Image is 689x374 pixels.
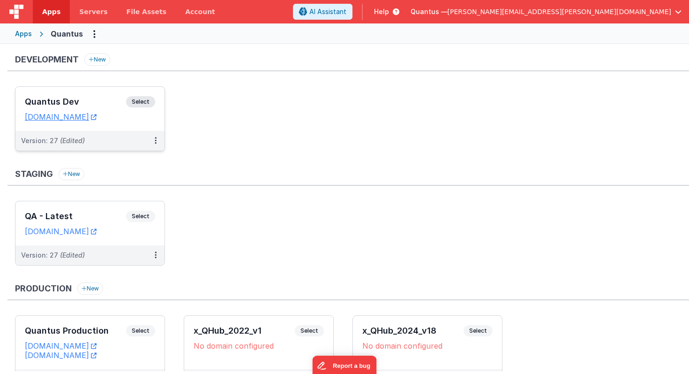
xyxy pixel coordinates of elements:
span: Select [126,325,155,336]
h3: Quantus Production [25,326,126,336]
a: [DOMAIN_NAME] [25,351,97,360]
h3: QA - Latest [25,212,126,221]
span: Select [126,211,155,222]
h3: Staging [15,169,53,179]
h3: Production [15,284,72,293]
div: Version: 27 [21,251,85,260]
h3: Quantus Dev [25,97,126,107]
span: File Assets [127,7,167,16]
button: Options [87,26,102,41]
span: (Edited) [60,251,85,259]
h3: x_QHub_2024_v18 [362,326,464,336]
a: [DOMAIN_NAME] [25,341,97,351]
span: Select [126,96,155,107]
div: No domain configured [194,341,324,351]
button: Quantus — [PERSON_NAME][EMAIL_ADDRESS][PERSON_NAME][DOMAIN_NAME] [411,7,682,16]
h3: x_QHub_2022_v1 [194,326,295,336]
button: New [77,282,103,295]
span: [PERSON_NAME][EMAIL_ADDRESS][PERSON_NAME][DOMAIN_NAME] [448,7,671,16]
span: Select [295,325,324,336]
h3: Development [15,55,79,64]
span: Quantus — [411,7,448,16]
div: No domain configured [362,341,493,351]
button: AI Assistant [293,4,352,20]
span: AI Assistant [309,7,346,16]
button: New [84,53,110,66]
div: Quantus [51,28,83,39]
span: Select [464,325,493,336]
span: Servers [79,7,107,16]
a: [DOMAIN_NAME] [25,112,97,122]
div: Apps [15,29,32,38]
span: Help [374,7,389,16]
span: Apps [42,7,60,16]
a: [DOMAIN_NAME] [25,227,97,236]
div: Version: 27 [21,136,85,145]
span: (Edited) [60,137,85,145]
button: New [59,168,84,180]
